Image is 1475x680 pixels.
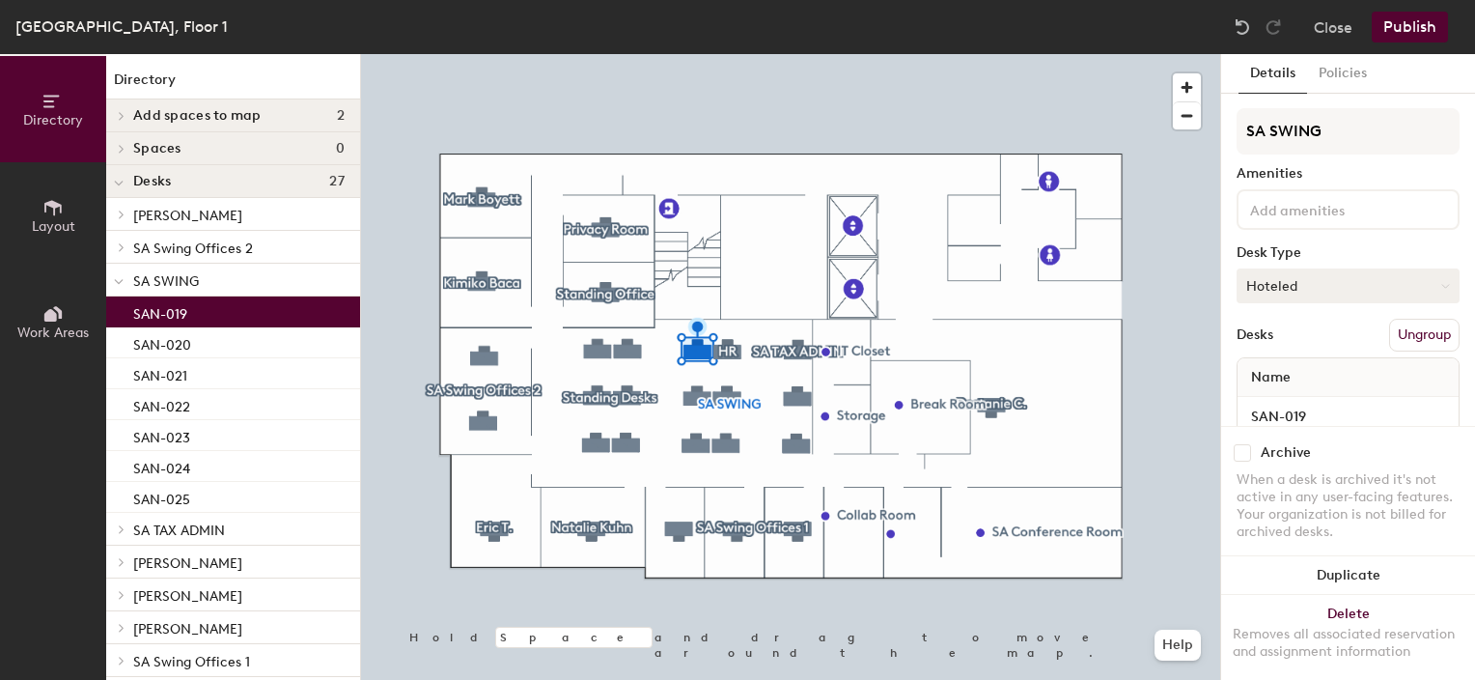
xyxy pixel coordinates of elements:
button: Hoteled [1237,269,1460,303]
span: Spaces [133,141,181,156]
span: 27 [329,174,345,189]
span: [PERSON_NAME] [133,621,242,637]
button: Help [1155,630,1201,661]
input: Unnamed desk [1241,403,1455,430]
p: SAN-024 [133,455,190,477]
p: SAN-022 [133,393,190,415]
p: SAN-023 [133,424,190,446]
img: Redo [1264,17,1283,37]
span: Layout [32,218,75,235]
span: SA TAX ADMIN [133,523,225,539]
div: When a desk is archived it's not active in any user-facing features. Your organization is not bil... [1237,471,1460,541]
div: Desks [1237,327,1273,343]
button: Duplicate [1221,556,1475,595]
p: SAN-021 [133,362,187,384]
button: Details [1238,54,1307,94]
div: Amenities [1237,166,1460,182]
div: [GEOGRAPHIC_DATA], Floor 1 [15,14,228,39]
button: Ungroup [1389,319,1460,352]
img: Undo [1233,17,1252,37]
p: SAN-025 [133,486,190,508]
span: SA SWING [133,273,199,290]
button: Close [1314,12,1352,42]
span: SA Swing Offices 2 [133,241,253,257]
span: [PERSON_NAME] [133,588,242,605]
button: Publish [1372,12,1448,42]
span: Add spaces to map [133,108,262,124]
span: SA Swing Offices 1 [133,654,250,670]
span: Work Areas [17,325,89,341]
div: Removes all associated reservation and assignment information [1233,626,1463,661]
span: Name [1241,360,1300,395]
h1: Directory [106,70,360,99]
span: [PERSON_NAME] [133,208,242,224]
span: Desks [133,174,171,189]
span: 0 [336,141,345,156]
div: Archive [1261,445,1311,461]
button: DeleteRemoves all associated reservation and assignment information [1221,595,1475,680]
input: Add amenities [1246,197,1420,220]
span: [PERSON_NAME] [133,555,242,572]
span: 2 [337,108,345,124]
div: Desk Type [1237,245,1460,261]
p: SAN-019 [133,300,187,323]
button: Policies [1307,54,1378,94]
p: SAN-020 [133,331,191,354]
span: Directory [23,112,83,128]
